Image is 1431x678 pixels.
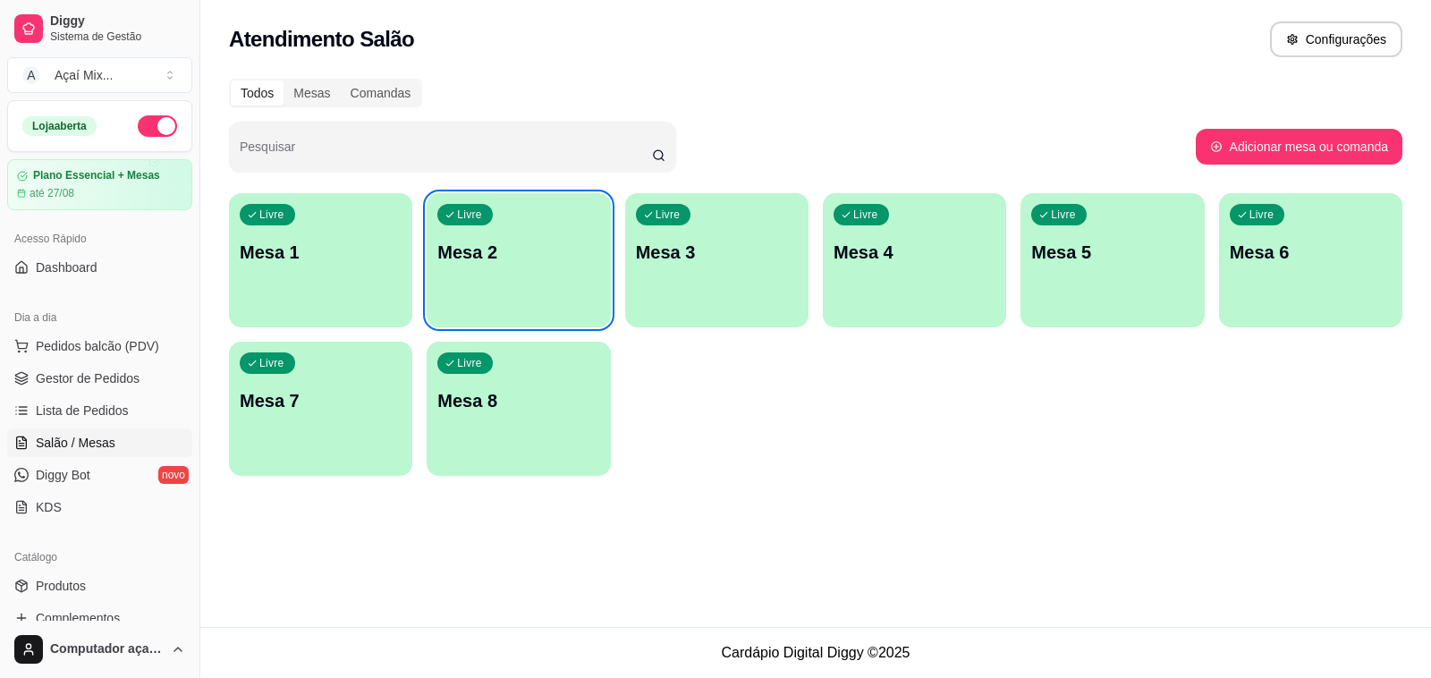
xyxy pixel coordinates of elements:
[7,253,192,282] a: Dashboard
[231,81,284,106] div: Todos
[22,66,40,84] span: A
[50,30,185,44] span: Sistema de Gestão
[259,208,284,222] p: Livre
[22,116,97,136] div: Loja aberta
[7,332,192,360] button: Pedidos balcão (PDV)
[7,461,192,489] a: Diggy Botnovo
[1270,21,1402,57] button: Configurações
[240,145,652,163] input: Pesquisar
[1249,208,1274,222] p: Livre
[36,402,129,420] span: Lista de Pedidos
[7,428,192,457] a: Salão / Mesas
[7,628,192,671] button: Computador açaí Mix
[1031,240,1193,265] p: Mesa 5
[7,303,192,332] div: Dia a dia
[7,543,192,572] div: Catálogo
[823,193,1006,327] button: LivreMesa 4
[7,7,192,50] a: DiggySistema de Gestão
[7,159,192,210] a: Plano Essencial + Mesasaté 27/08
[229,193,412,327] button: LivreMesa 1
[33,169,160,182] article: Plano Essencial + Mesas
[853,208,878,222] p: Livre
[36,258,97,276] span: Dashboard
[7,493,192,521] a: KDS
[240,388,402,413] p: Mesa 7
[437,240,599,265] p: Mesa 2
[36,369,140,387] span: Gestor de Pedidos
[1219,193,1402,327] button: LivreMesa 6
[636,240,798,265] p: Mesa 3
[30,186,74,200] article: até 27/08
[36,466,90,484] span: Diggy Bot
[200,627,1431,678] footer: Cardápio Digital Diggy © 2025
[7,396,192,425] a: Lista de Pedidos
[36,577,86,595] span: Produtos
[1230,240,1392,265] p: Mesa 6
[427,193,610,327] button: LivreMesa 2
[7,364,192,393] a: Gestor de Pedidos
[229,342,412,476] button: LivreMesa 7
[7,604,192,632] a: Complementos
[50,641,164,657] span: Computador açaí Mix
[7,57,192,93] button: Select a team
[457,356,482,370] p: Livre
[36,498,62,516] span: KDS
[55,66,113,84] div: Açaí Mix ...
[341,81,421,106] div: Comandas
[7,572,192,600] a: Produtos
[229,25,414,54] h2: Atendimento Salão
[625,193,809,327] button: LivreMesa 3
[834,240,995,265] p: Mesa 4
[7,225,192,253] div: Acesso Rápido
[457,208,482,222] p: Livre
[656,208,681,222] p: Livre
[138,115,177,137] button: Alterar Status
[50,13,185,30] span: Diggy
[259,356,284,370] p: Livre
[1051,208,1076,222] p: Livre
[36,337,159,355] span: Pedidos balcão (PDV)
[36,609,120,627] span: Complementos
[1020,193,1204,327] button: LivreMesa 5
[427,342,610,476] button: LivreMesa 8
[437,388,599,413] p: Mesa 8
[284,81,340,106] div: Mesas
[36,434,115,452] span: Salão / Mesas
[1196,129,1402,165] button: Adicionar mesa ou comanda
[240,240,402,265] p: Mesa 1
